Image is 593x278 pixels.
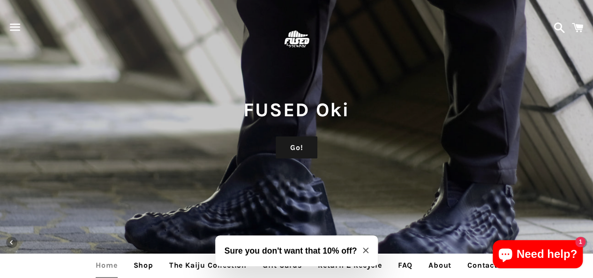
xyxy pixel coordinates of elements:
a: Contact [460,254,504,277]
a: About [421,254,458,277]
img: FUSEDfootwear [281,24,312,55]
button: Previous slide [1,232,22,253]
inbox-online-store-chat: Shopify online store chat [490,240,585,270]
button: Pause slideshow [308,232,329,253]
button: Next slide [571,232,592,253]
a: FAQ [391,254,420,277]
a: Go! [276,136,317,159]
a: Shop [127,254,160,277]
h1: FUSED Oki [9,96,584,123]
a: Home [89,254,124,277]
a: The Kaiju Collection [162,254,254,277]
